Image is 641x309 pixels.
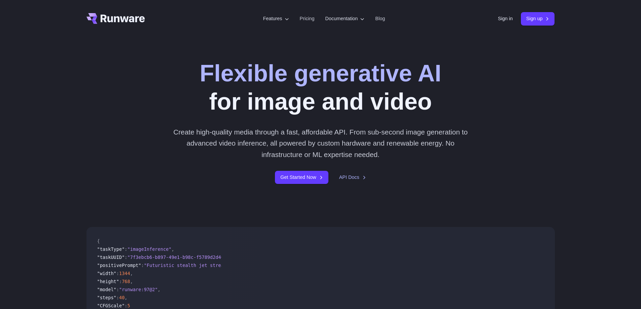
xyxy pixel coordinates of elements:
[119,279,122,284] span: :
[97,238,100,244] span: {
[116,295,119,300] span: :
[97,271,116,276] span: "width"
[325,15,365,23] label: Documentation
[339,173,366,181] a: API Docs
[158,287,161,292] span: ,
[498,15,513,23] a: Sign in
[200,59,441,116] h1: for image and video
[130,279,133,284] span: ,
[116,287,119,292] span: :
[97,246,125,252] span: "taskType"
[275,171,328,184] a: Get Started Now
[171,126,470,160] p: Create high-quality media through a fast, affordable API. From sub-second image generation to adv...
[97,295,116,300] span: "steps"
[124,255,127,260] span: :
[119,295,124,300] span: 40
[128,255,232,260] span: "7f3ebcb6-b897-49e1-b98c-f5789d2d40d7"
[171,246,174,252] span: ,
[300,15,315,23] a: Pricing
[200,60,441,86] strong: Flexible generative AI
[128,303,130,308] span: 5
[119,271,130,276] span: 1344
[97,287,116,292] span: "model"
[97,279,119,284] span: "height"
[144,263,395,268] span: "Futuristic stealth jet streaking through a neon-lit cityscape with glowing purple exhaust"
[97,263,141,268] span: "positivePrompt"
[263,15,289,23] label: Features
[122,279,130,284] span: 768
[375,15,385,23] a: Blog
[119,287,158,292] span: "runware:97@2"
[124,303,127,308] span: :
[116,271,119,276] span: :
[124,295,127,300] span: ,
[124,246,127,252] span: :
[130,271,133,276] span: ,
[86,13,145,24] a: Go to /
[97,255,125,260] span: "taskUUID"
[521,12,555,25] a: Sign up
[128,246,172,252] span: "imageInference"
[141,263,144,268] span: :
[97,303,125,308] span: "CFGScale"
